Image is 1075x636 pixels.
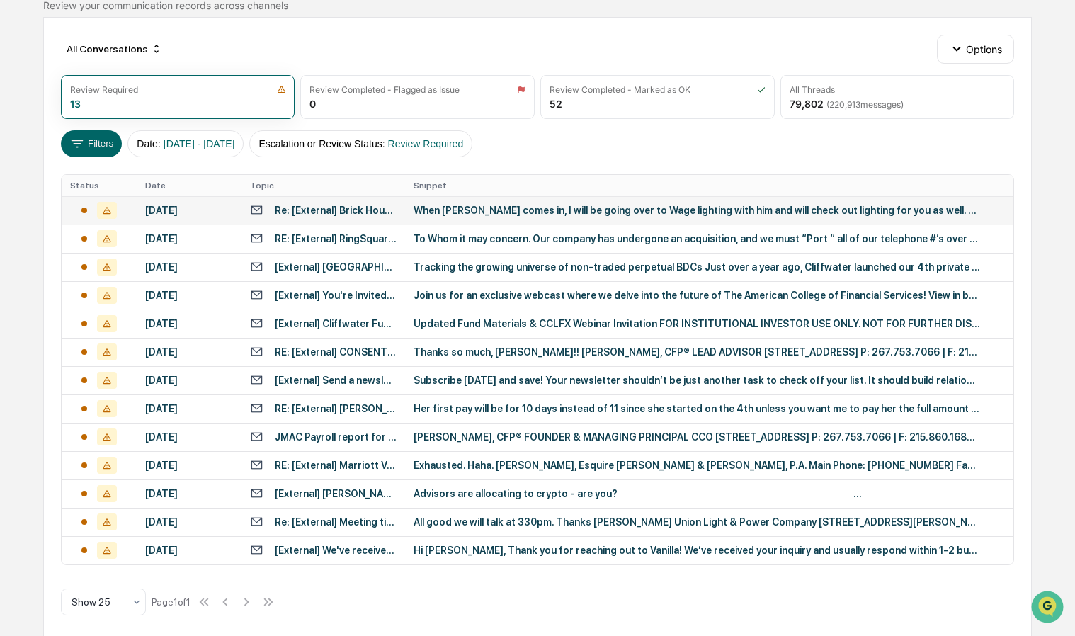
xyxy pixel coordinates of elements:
[145,346,233,358] div: [DATE]
[8,245,97,271] a: 🖐️Preclearance
[145,431,233,443] div: [DATE]
[414,318,980,329] div: Updated Fund Materials & CCLFX Webinar Invitation FOR INSTITUTIONAL INVESTOR USE ONLY. NOT FOR FU...
[826,99,904,110] span: ( 220,913 messages)
[388,138,464,149] span: Review Required
[275,488,397,499] div: [External] [PERSON_NAME] Says Crypto Should Be 40% Of All Portfolios
[61,38,168,60] div: All Conversations
[937,35,1014,63] button: Options
[100,312,171,323] a: Powered byPylon
[62,175,137,196] th: Status
[145,460,233,471] div: [DATE]
[117,251,176,265] span: Attestations
[145,375,233,386] div: [DATE]
[64,122,195,133] div: We're available if you need us!
[275,375,397,386] div: [External] Send a newsletter that truly connects
[70,84,138,95] div: Review Required
[125,192,154,203] span: [DATE]
[14,252,25,263] div: 🖐️
[127,130,244,157] button: Date:[DATE] - [DATE]
[220,154,258,171] button: See all
[152,596,190,608] div: Page 1 of 1
[249,130,472,157] button: Escalation or Review Status:Review Required
[309,84,460,95] div: Review Completed - Flagged as Issue
[241,175,406,196] th: Topic
[550,84,690,95] div: Review Completed - Marked as OK
[145,233,233,244] div: [DATE]
[275,318,397,329] div: [External] Cliffwater Funds Updates & Upcoming CCLFX Webinar
[414,431,980,443] div: [PERSON_NAME], CFP® FOUNDER & MANAGING PRINCIPAL CCO [STREET_ADDRESS] P: 267.753.7066 | F: 215.86...
[14,157,95,168] div: Past conversations
[790,98,904,110] div: 79,802
[277,85,286,94] img: icon
[145,205,233,216] div: [DATE]
[145,290,233,301] div: [DATE]
[14,178,37,201] img: Robert Macaulay
[141,312,171,323] span: Pylon
[414,516,980,528] div: All good we will talk at 330pm. Thanks [PERSON_NAME] Union Light & Power Company [STREET_ADDRESS]...
[103,252,114,263] div: 🗄️
[8,272,95,297] a: 🔎Data Lookup
[414,403,980,414] div: Her first pay will be for 10 days instead of 11 since she started on the 4th unless you want me t...
[145,318,233,329] div: [DATE]
[14,279,25,290] div: 🔎
[241,112,258,129] button: Start new chat
[14,29,258,52] p: How can we help?
[517,85,525,94] img: icon
[61,130,123,157] button: Filters
[164,138,235,149] span: [DATE] - [DATE]
[137,175,241,196] th: Date
[28,251,91,265] span: Preclearance
[145,488,233,499] div: [DATE]
[275,290,397,301] div: [External] You're Invited | Future & Foundation: A Community Webcast
[275,516,397,528] div: Re: [External] Meeting time
[414,460,980,471] div: Exhausted. Haha. [PERSON_NAME], Esquire [PERSON_NAME] & [PERSON_NAME], P.A. Main Phone: [PHONE_NU...
[275,346,397,358] div: RE: [External] CONSENT OF ASSIGNMENT RESULTING FROM
[275,403,397,414] div: RE: [External] [PERSON_NAME]
[1030,589,1068,628] iframe: Open customer support
[14,108,40,133] img: 1746055101610-c473b297-6a78-478c-a979-82029cc54cd1
[414,375,980,386] div: Subscribe [DATE] and save! Your newsletter shouldn’t be just another task to check off your list....
[64,108,232,122] div: Start new chat
[70,98,81,110] div: 13
[275,261,397,273] div: [External] [GEOGRAPHIC_DATA] Private BDC Index Report
[405,175,1013,196] th: Snippet
[275,545,397,556] div: [External] We've received your inquiry!
[275,205,397,216] div: Re: [External] Brick House lighting issue
[790,84,835,95] div: All Threads
[97,245,181,271] a: 🗄️Attestations
[118,192,123,203] span: •
[275,460,397,471] div: RE: [External] Marriott Vacation Club docs - [GEOGRAPHIC_DATA]
[414,233,980,244] div: To Whom it may concern. Our company has undergone an acquisition, and we must “Port “ all of our ...
[44,192,115,203] span: [PERSON_NAME]
[414,488,980,499] div: Advisors are allocating to crypto - are you? ͏ ­͏ ­͏ ­͏ ­͏ ­͏ ­͏ ­͏ ­͏ ­͏ ­͏ ­͏ ­͏ ­͏ ­͏ ­͏ ­͏ ­͏...
[757,85,766,94] img: icon
[145,545,233,556] div: [DATE]
[550,98,562,110] div: 52
[37,64,234,79] input: Clear
[414,290,980,301] div: Join us for an exclusive webcast where we delve into the future of The American College of Financ...
[28,278,89,292] span: Data Lookup
[309,98,316,110] div: 0
[414,346,980,358] div: Thanks so much, [PERSON_NAME]!! [PERSON_NAME], CFP® LEAD ADVISOR [STREET_ADDRESS] P: 267.753.7066...
[275,233,397,244] div: RE: [External] RingSquared Case Update - 00131860
[275,431,397,443] div: JMAC Payroll report for 5/15 and the next one coming up on 8/15
[30,108,55,133] img: 8933085812038_c878075ebb4cc5468115_72.jpg
[414,261,980,273] div: Tracking the growing universe of non-traded perpetual BDCs Just over a year ago, Cliffwater launc...
[414,545,980,556] div: Hi [PERSON_NAME], Thank you for reaching out to Vanilla! We’ve received your inquiry and usually ...
[145,403,233,414] div: [DATE]
[145,516,233,528] div: [DATE]
[414,205,980,216] div: When [PERSON_NAME] comes in, I will be going over to Wage lighting with him and will check out li...
[145,261,233,273] div: [DATE]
